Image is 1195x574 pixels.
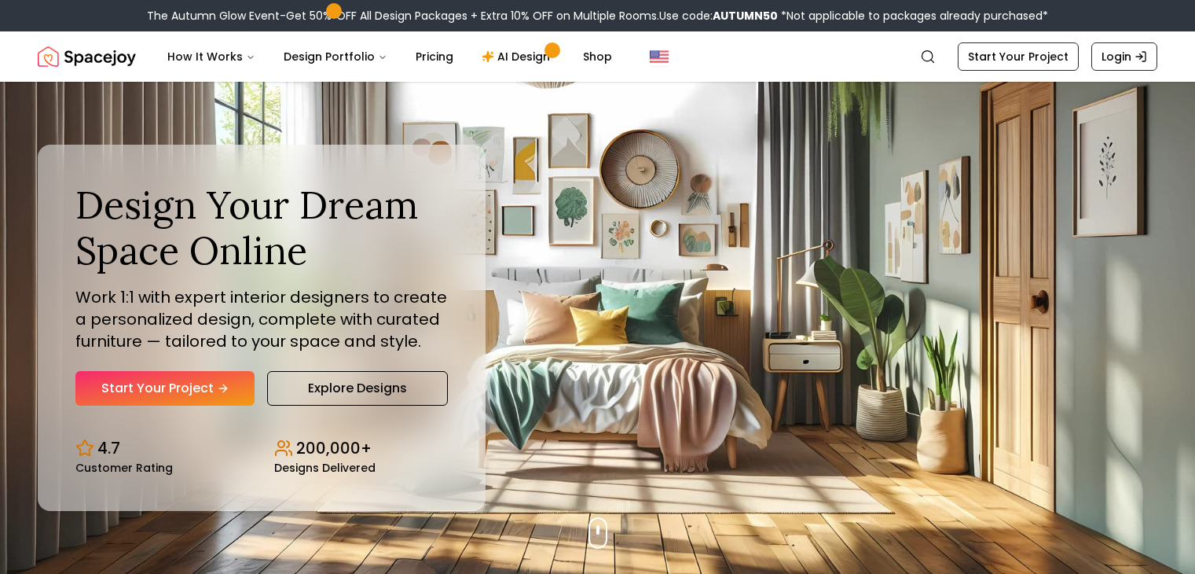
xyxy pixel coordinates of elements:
nav: Main [155,41,625,72]
p: Work 1:1 with expert interior designers to create a personalized design, complete with curated fu... [75,286,448,352]
span: *Not applicable to packages already purchased* [778,8,1048,24]
h1: Design Your Dream Space Online [75,182,448,273]
small: Designs Delivered [274,462,376,473]
b: AUTUMN50 [713,8,778,24]
div: The Autumn Glow Event-Get 50% OFF All Design Packages + Extra 10% OFF on Multiple Rooms. [147,8,1048,24]
a: Explore Designs [267,371,448,406]
a: Spacejoy [38,41,136,72]
a: Pricing [403,41,466,72]
span: Use code: [659,8,778,24]
div: Design stats [75,425,448,473]
p: 4.7 [97,437,120,459]
a: Shop [570,41,625,72]
p: 200,000+ [296,437,372,459]
img: Spacejoy Logo [38,41,136,72]
small: Customer Rating [75,462,173,473]
a: Start Your Project [75,371,255,406]
button: How It Works [155,41,268,72]
a: Login [1091,42,1157,71]
img: United States [650,47,669,66]
nav: Global [38,31,1157,82]
button: Design Portfolio [271,41,400,72]
a: AI Design [469,41,567,72]
a: Start Your Project [958,42,1079,71]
